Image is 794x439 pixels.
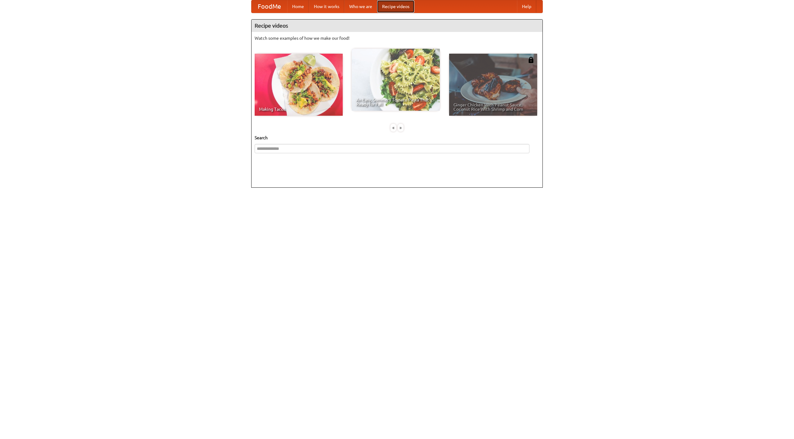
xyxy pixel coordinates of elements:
a: An Easy, Summery Tomato Pasta That's Ready for Fall [352,49,440,111]
span: Making Tacos [259,107,338,111]
a: Help [517,0,536,13]
h4: Recipe videos [252,20,542,32]
img: 483408.png [528,57,534,63]
a: FoodMe [252,0,287,13]
a: Making Tacos [255,54,343,116]
a: Who we are [344,0,377,13]
div: » [398,124,404,132]
span: An Easy, Summery Tomato Pasta That's Ready for Fall [356,98,435,106]
a: Recipe videos [377,0,414,13]
h5: Search [255,135,539,141]
p: Watch some examples of how we make our food! [255,35,539,41]
a: Home [287,0,309,13]
a: How it works [309,0,344,13]
div: « [390,124,396,132]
